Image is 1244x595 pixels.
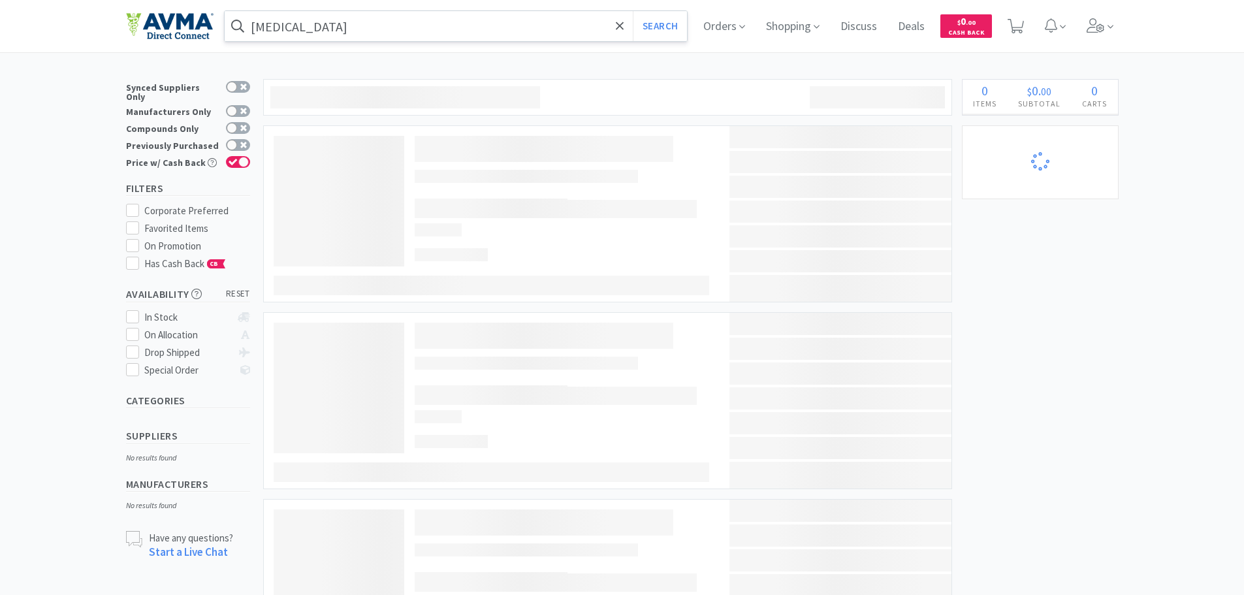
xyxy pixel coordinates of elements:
span: 0 [981,82,988,99]
div: Drop Shipped [144,345,231,361]
h4: Subtotal [1008,97,1072,110]
i: No results found [126,453,176,462]
img: e4e33dab9f054f5782a47901c742baa9_102.png [126,12,214,40]
div: Synced Suppliers Only [126,81,219,101]
span: reset [226,287,250,301]
p: Have any questions? [149,531,233,545]
div: In Stock [144,310,231,325]
span: CB [208,260,221,268]
h4: Carts [1072,97,1118,110]
i: No results found [126,500,176,510]
div: Corporate Preferred [144,203,250,219]
div: On Allocation [144,327,231,343]
a: Deals [893,21,930,33]
span: 0 [957,15,976,27]
div: Favorited Items [144,221,250,236]
span: $ [957,18,961,27]
h5: Filters [126,181,250,196]
div: Special Order [144,362,231,378]
a: Start a Live Chat [149,545,228,559]
div: Previously Purchased [126,139,219,150]
span: 0 [1032,82,1038,99]
h5: Suppliers [126,428,250,443]
span: Cash Back [948,29,984,38]
h5: Categories [126,393,250,408]
button: Search [633,11,687,41]
div: . [1008,84,1072,97]
span: $ [1027,85,1032,98]
a: $0.00Cash Back [940,8,992,44]
span: . 00 [966,18,976,27]
h4: Items [963,97,1008,110]
div: Compounds Only [126,122,219,133]
h5: Availability [126,287,250,302]
input: Search by item, sku, manufacturer, ingredient, size... [225,11,688,41]
div: Manufacturers Only [126,105,219,116]
h5: Manufacturers [126,477,250,492]
span: 00 [1041,85,1051,98]
span: Has Cash Back [144,257,226,270]
div: On Promotion [144,238,250,254]
a: Discuss [835,21,882,33]
div: Price w/ Cash Back [126,156,219,167]
span: 0 [1091,82,1098,99]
